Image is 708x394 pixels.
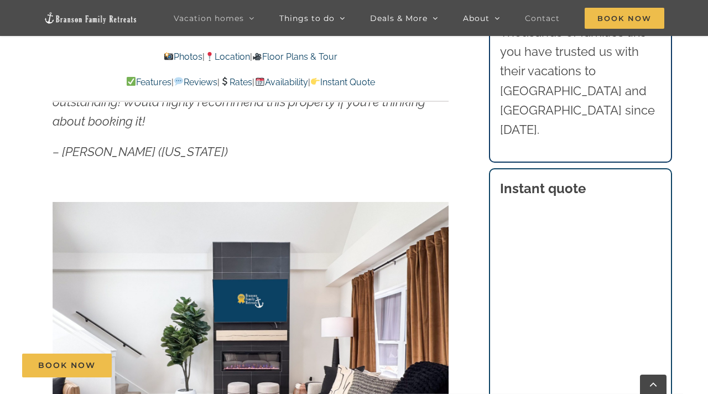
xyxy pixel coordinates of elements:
p: | | | | [53,75,449,90]
span: Book Now [585,8,664,29]
p: Thousands of families like you have trusted us with their vacations to [GEOGRAPHIC_DATA] and [GEO... [500,23,662,139]
img: 💲 [220,77,229,86]
img: Branson Family Retreats Logo [44,12,138,24]
span: Deals & More [370,14,428,22]
span: Things to do [279,14,335,22]
p: | | [53,50,449,64]
strong: Instant quote [500,180,586,196]
a: Features [126,77,171,87]
em: The decor is fun and the amenities are great! And their communication is outstanding! Would highl... [53,75,445,128]
img: 📆 [256,77,264,86]
a: Floor Plans & Tour [252,51,337,62]
span: Vacation homes [174,14,244,22]
a: Availability [254,77,308,87]
img: 🎥 [253,52,262,61]
span: About [463,14,490,22]
img: 📸 [164,52,173,61]
a: Rates [220,77,252,87]
a: Instant Quote [310,77,375,87]
span: Contact [525,14,560,22]
em: – [PERSON_NAME] ([US_STATE]) [53,144,228,159]
img: 📍 [205,52,214,61]
a: Location [205,51,250,62]
a: Book Now [22,354,112,377]
img: ✅ [127,77,136,86]
a: Reviews [174,77,217,87]
img: 💬 [174,77,183,86]
a: Photos [163,51,202,62]
img: 👉 [311,77,320,86]
span: Book Now [38,361,96,370]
